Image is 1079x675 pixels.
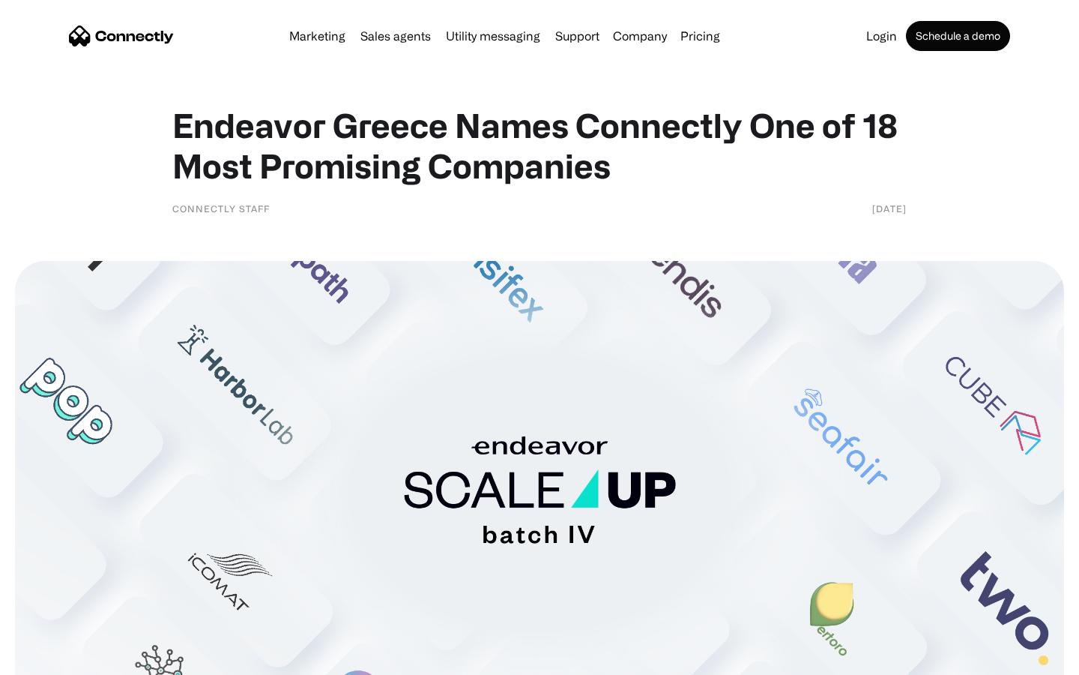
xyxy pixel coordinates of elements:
[354,30,437,42] a: Sales agents
[549,30,605,42] a: Support
[872,201,907,216] div: [DATE]
[860,30,903,42] a: Login
[283,30,351,42] a: Marketing
[172,105,907,186] h1: Endeavor Greece Names Connectly One of 18 Most Promising Companies
[440,30,546,42] a: Utility messaging
[674,30,726,42] a: Pricing
[30,649,90,670] ul: Language list
[172,201,270,216] div: Connectly Staff
[906,21,1010,51] a: Schedule a demo
[15,649,90,670] aside: Language selected: English
[613,25,667,46] div: Company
